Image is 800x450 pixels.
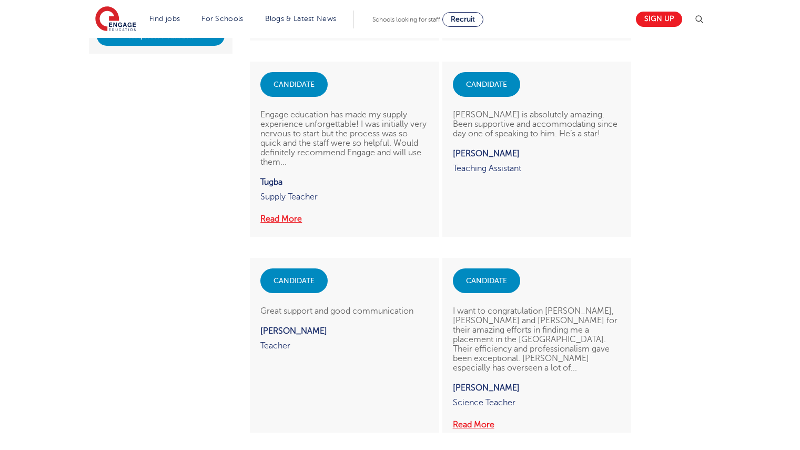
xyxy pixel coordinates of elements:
p: [PERSON_NAME] is absolutely amazing. Been supportive and accommodating since day one of speaking ... [453,97,621,149]
button: Read More [453,418,494,432]
img: Engage Education [95,6,136,33]
a: Find jobs [149,15,180,23]
a: Blogs & Latest News [265,15,337,23]
a: For Schools [201,15,243,23]
a: Sign up [636,12,682,27]
p: Teacher [260,341,428,361]
p: [PERSON_NAME] [453,149,621,158]
li: candidate [466,276,507,285]
p: Engage education has made my supply experience unforgettable! I was initially very nervous to sta... [260,97,428,177]
li: candidate [274,80,315,89]
li: candidate [466,80,507,89]
p: Teaching Assistant [453,164,621,184]
p: I want to congratulation [PERSON_NAME], [PERSON_NAME] and [PERSON_NAME] for their amazing efforts... [453,293,621,383]
p: Tugba [260,177,428,187]
p: Supply Teacher [260,192,428,212]
span: Schools looking for staff [372,16,440,23]
a: Recruit [442,12,483,27]
p: [PERSON_NAME] [260,326,428,336]
li: candidate [274,276,315,285]
p: Great support and good communication [260,293,428,326]
button: Read More [260,212,302,226]
p: [PERSON_NAME] [453,383,621,393]
p: Science Teacher [453,398,621,418]
span: Recruit [451,15,475,23]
